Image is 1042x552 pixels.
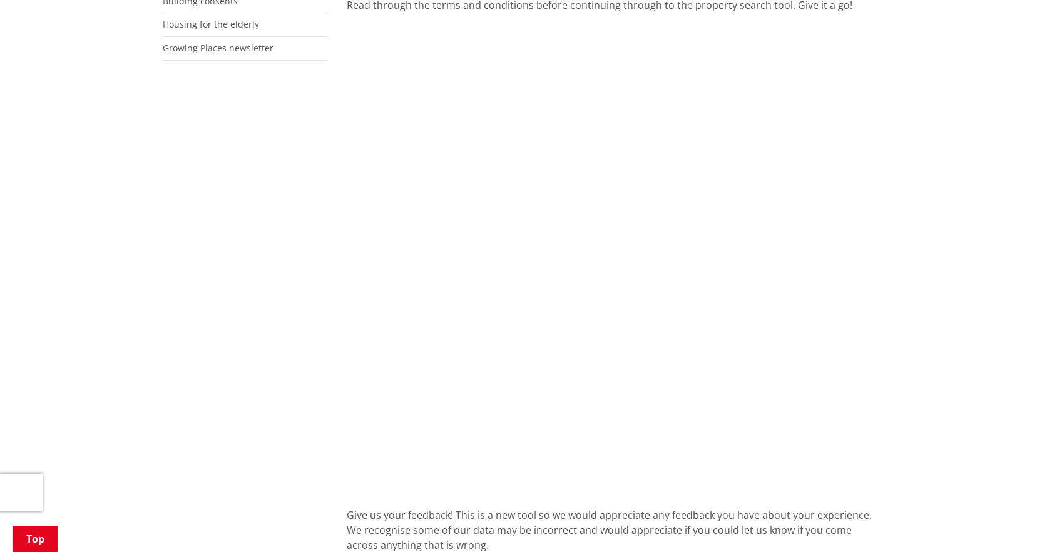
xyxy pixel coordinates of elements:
a: Housing for the elderly [163,18,259,30]
iframe: Messenger Launcher [984,499,1029,544]
a: Top [13,526,58,552]
a: Growing Places newsletter [163,42,273,54]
